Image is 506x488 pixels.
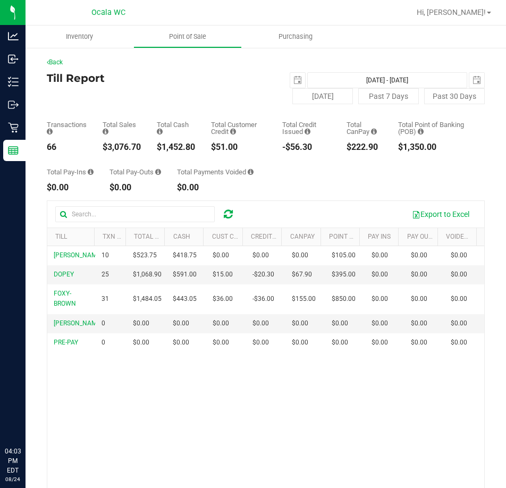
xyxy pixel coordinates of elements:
div: Total Pay-Ins [47,169,94,175]
div: $0.00 [109,183,161,192]
div: $1,452.80 [157,143,195,152]
span: 0 [102,338,105,348]
span: $418.75 [173,250,197,260]
span: $0.00 [411,250,427,260]
h4: Till Report [47,72,266,84]
a: Point of Sale [133,26,241,48]
div: $0.00 [177,183,254,192]
div: Total Pay-Outs [109,169,161,175]
span: $0.00 [372,318,388,329]
i: Sum of all successful, non-voided payment transaction amounts (excluding tips and transaction fee... [103,128,108,135]
span: $395.00 [332,270,356,280]
button: Export to Excel [405,205,476,223]
span: $0.00 [372,338,388,348]
span: $0.00 [372,270,388,280]
span: $0.00 [173,338,189,348]
span: $0.00 [173,318,189,329]
a: Back [47,58,63,66]
span: $0.00 [292,338,308,348]
span: $155.00 [292,294,316,304]
span: $0.00 [372,250,388,260]
inline-svg: Reports [8,145,19,156]
span: 25 [102,270,109,280]
span: $591.00 [173,270,197,280]
a: Purchasing [242,26,350,48]
div: $3,076.70 [103,143,141,152]
div: Total Sales [103,121,141,135]
span: $0.00 [252,318,269,329]
div: Total Cash [157,121,195,135]
inline-svg: Inbound [8,54,19,64]
div: Total CanPay [347,121,382,135]
span: $850.00 [332,294,356,304]
span: $0.00 [372,294,388,304]
a: Cash [173,233,190,240]
span: FOXY-BROWN [54,290,76,307]
i: Sum of all cash pay-outs removed from tills within the date range. [155,169,161,175]
span: 0 [102,318,105,329]
a: Inventory [26,26,133,48]
input: Search... [55,206,215,222]
i: Sum of all voided payment transaction amounts (excluding tips and transaction fees) within the da... [248,169,254,175]
p: 04:03 PM EDT [5,447,21,475]
span: $67.90 [292,270,312,280]
inline-svg: Retail [8,122,19,133]
inline-svg: Analytics [8,31,19,41]
span: $36.00 [213,294,233,304]
div: $51.00 [211,143,266,152]
button: [DATE] [292,88,353,104]
button: Past 7 Days [358,88,419,104]
div: Total Payments Voided [177,169,254,175]
div: Transactions [47,121,87,135]
i: Count of all successful payment transactions, possibly including voids, refunds, and cash-back fr... [47,128,53,135]
i: Sum of all successful refund transaction amounts from purchase returns resulting in account credi... [305,128,310,135]
span: $443.05 [173,294,197,304]
i: Sum of all successful, non-voided cash payment transaction amounts (excluding tips and transactio... [157,128,163,135]
span: $0.00 [451,294,467,304]
a: CanPay [290,233,315,240]
span: [PERSON_NAME] [54,251,102,259]
span: $15.00 [213,270,233,280]
span: $0.00 [411,270,427,280]
div: $1,350.00 [398,143,469,152]
span: $523.75 [133,250,157,260]
a: Point of Banking (POB) [329,233,404,240]
span: $0.00 [292,250,308,260]
span: 10 [102,250,109,260]
div: $222.90 [347,143,382,152]
span: Purchasing [264,32,327,41]
span: 31 [102,294,109,304]
button: Past 30 Days [424,88,485,104]
inline-svg: Inventory [8,77,19,87]
span: PRE-PAY [54,339,78,346]
span: $105.00 [332,250,356,260]
span: $0.00 [451,250,467,260]
span: Inventory [52,32,107,41]
span: $0.00 [332,338,348,348]
span: $1,068.90 [133,270,162,280]
span: $0.00 [133,338,149,348]
span: DOPEY [54,271,74,278]
i: Sum of all successful, non-voided payment transaction amounts using CanPay (as well as manual Can... [371,128,377,135]
i: Sum of all cash pay-ins added to tills within the date range. [88,169,94,175]
span: select [290,73,305,88]
i: Sum of the successful, non-voided point-of-banking payment transaction amounts, both via payment ... [418,128,424,135]
span: $0.00 [411,338,427,348]
div: $0.00 [47,183,94,192]
span: Ocala WC [91,8,125,17]
span: Point of Sale [155,32,221,41]
span: $0.00 [451,270,467,280]
iframe: Resource center [11,403,43,435]
a: Total Sales [134,233,173,240]
a: Pay Ins [368,233,391,240]
span: $0.00 [332,318,348,329]
span: $0.00 [213,318,229,329]
span: $0.00 [252,338,269,348]
span: $0.00 [133,318,149,329]
div: -$56.30 [282,143,331,152]
a: Cust Credit [212,233,251,240]
div: Total Point of Banking (POB) [398,121,469,135]
span: -$20.30 [252,270,274,280]
i: Sum of all successful, non-voided payment transaction amounts using account credit as the payment... [230,128,236,135]
span: [PERSON_NAME] [54,319,102,327]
